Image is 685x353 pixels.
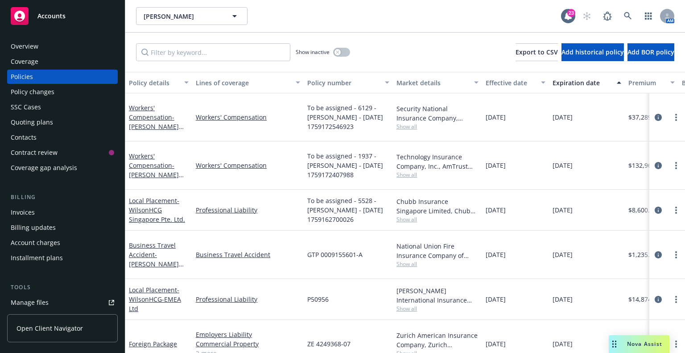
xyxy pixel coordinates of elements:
a: Billing updates [7,220,118,235]
span: [DATE] [553,339,573,349]
div: [PERSON_NAME] International Insurance Company Limited, [PERSON_NAME] Insurance [396,286,479,305]
button: Expiration date [549,72,625,93]
a: Workers' Compensation [129,104,185,168]
input: Filter by keyword... [136,43,290,61]
a: Manage files [7,295,118,310]
a: Workers' Compensation [196,112,300,122]
div: Market details [396,78,469,87]
button: Export to CSV [516,43,558,61]
span: [DATE] [486,339,506,349]
div: Security National Insurance Company, AmTrust Financial Services [396,104,479,123]
span: - WilsonHCG-EMEA Ltd [129,286,181,313]
a: Quoting plans [7,115,118,129]
span: [DATE] [553,112,573,122]
span: Show all [396,260,479,268]
button: Add BOR policy [627,43,674,61]
div: Drag to move [609,335,620,353]
span: [DATE] [486,161,506,170]
a: Account charges [7,236,118,250]
div: National Union Fire Insurance Company of [GEOGRAPHIC_DATA], [GEOGRAPHIC_DATA], AIG [396,241,479,260]
span: [DATE] [553,295,573,304]
div: Invoices [11,205,35,220]
span: To be assigned - 5528 - [PERSON_NAME] - [DATE] 1759162700026 [307,196,389,224]
button: Nova Assist [609,335,669,353]
div: Effective date [486,78,536,87]
span: Show inactive [296,48,330,56]
div: Technology Insurance Company, Inc., AmTrust Financial Services [396,152,479,171]
a: Invoices [7,205,118,220]
a: circleInformation [653,205,664,216]
span: To be assigned - 1937 - [PERSON_NAME] - [DATE] 1759172407988 [307,151,389,179]
div: Installment plans [11,251,63,265]
span: [DATE] [553,161,573,170]
a: SSC Cases [7,100,118,114]
div: Policy changes [11,85,54,99]
a: Business Travel Accident [129,241,182,278]
button: Policy number [304,72,393,93]
span: [DATE] [553,250,573,259]
button: Lines of coverage [192,72,304,93]
a: Contract review [7,145,118,160]
span: - [PERSON_NAME] RFP Holdings, Inc. [129,250,184,278]
div: Expiration date [553,78,611,87]
a: Switch app [640,7,657,25]
a: Business Travel Accident [196,250,300,259]
a: Start snowing [578,7,596,25]
div: Contacts [11,130,37,145]
span: [DATE] [486,112,506,122]
button: Effective date [482,72,549,93]
a: Workers' Compensation [129,152,179,198]
div: Quoting plans [11,115,53,129]
a: Report a Bug [598,7,616,25]
span: To be assigned - 6129 - [PERSON_NAME] - [DATE] 1759172546923 [307,103,389,131]
a: more [671,112,681,123]
div: Account charges [11,236,60,250]
span: P50956 [307,295,329,304]
button: Add historical policy [561,43,624,61]
a: Workers' Compensation [196,161,300,170]
button: Premium [625,72,678,93]
div: Overview [11,39,38,54]
span: [DATE] [486,205,506,215]
a: more [671,205,681,216]
span: Open Client Navigator [17,324,83,333]
a: Local Placement [129,286,181,313]
span: Nova Assist [627,340,662,348]
a: more [671,339,681,349]
span: Show all [396,216,479,223]
div: 23 [567,9,575,17]
a: circleInformation [653,294,664,305]
span: $1,235.00 [628,250,657,259]
span: Show all [396,123,479,130]
a: circleInformation [653,249,664,260]
a: Coverage gap analysis [7,161,118,175]
div: Policies [11,70,33,84]
a: Professional Liability [196,295,300,304]
span: - WilsonHCG Singapore Pte. Ltd. [129,196,185,224]
span: $132,967.00 [628,161,664,170]
span: Show all [396,171,479,179]
a: Overview [7,39,118,54]
span: Add BOR policy [627,48,674,56]
a: Search [619,7,637,25]
a: Installment plans [7,251,118,265]
a: more [671,160,681,171]
a: Commercial Property [196,339,300,349]
span: $14,874.01 [628,295,660,304]
div: Zurich American Insurance Company, Zurich Insurance Group [396,331,479,349]
a: Policy changes [7,85,118,99]
div: SSC Cases [11,100,41,114]
div: Billing [7,193,118,202]
div: Tools [7,283,118,292]
span: [DATE] [486,250,506,259]
a: Policies [7,70,118,84]
div: Policy details [129,78,179,87]
div: Premium [628,78,665,87]
div: Chubb Insurance Singapore Limited, Chubb Group [396,197,479,216]
button: Market details [393,72,482,93]
a: Coverage [7,54,118,69]
span: Export to CSV [516,48,558,56]
a: Professional Liability [196,205,300,215]
span: Accounts [37,12,66,20]
div: Coverage [11,54,38,69]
